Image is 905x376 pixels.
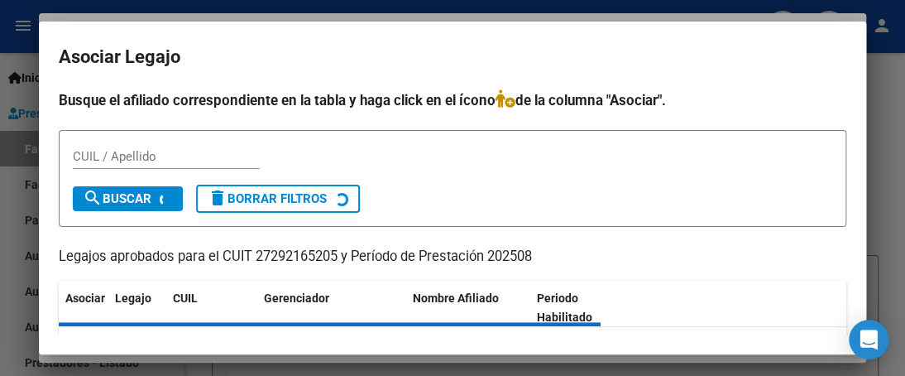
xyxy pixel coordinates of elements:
div: Open Intercom Messenger [849,320,888,359]
span: Borrar Filtros [208,191,327,206]
mat-icon: delete [208,188,227,208]
span: Asociar [65,292,105,305]
p: Legajos aprobados para el CUIT 27292165205 y Período de Prestación 202508 [59,247,846,268]
datatable-header-cell: CUIL [166,281,257,335]
span: Nombre Afiliado [413,292,499,305]
datatable-header-cell: Asociar [59,281,108,335]
h4: Busque el afiliado correspondiente en la tabla y haga click en el ícono de la columna "Asociar". [59,89,846,111]
mat-icon: search [83,188,103,208]
h2: Asociar Legajo [59,41,846,73]
span: Buscar [83,191,151,206]
datatable-header-cell: Legajo [108,281,166,335]
button: Borrar Filtros [196,185,360,213]
span: Legajo [115,292,151,305]
span: CUIL [173,292,198,305]
datatable-header-cell: Periodo Habilitado [530,281,642,335]
button: Buscar [73,186,183,211]
span: Gerenciador [264,292,329,305]
span: Periodo Habilitado [537,292,592,324]
datatable-header-cell: Nombre Afiliado [406,281,530,335]
div: 0 registros [59,327,846,369]
datatable-header-cell: Gerenciador [257,281,406,335]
